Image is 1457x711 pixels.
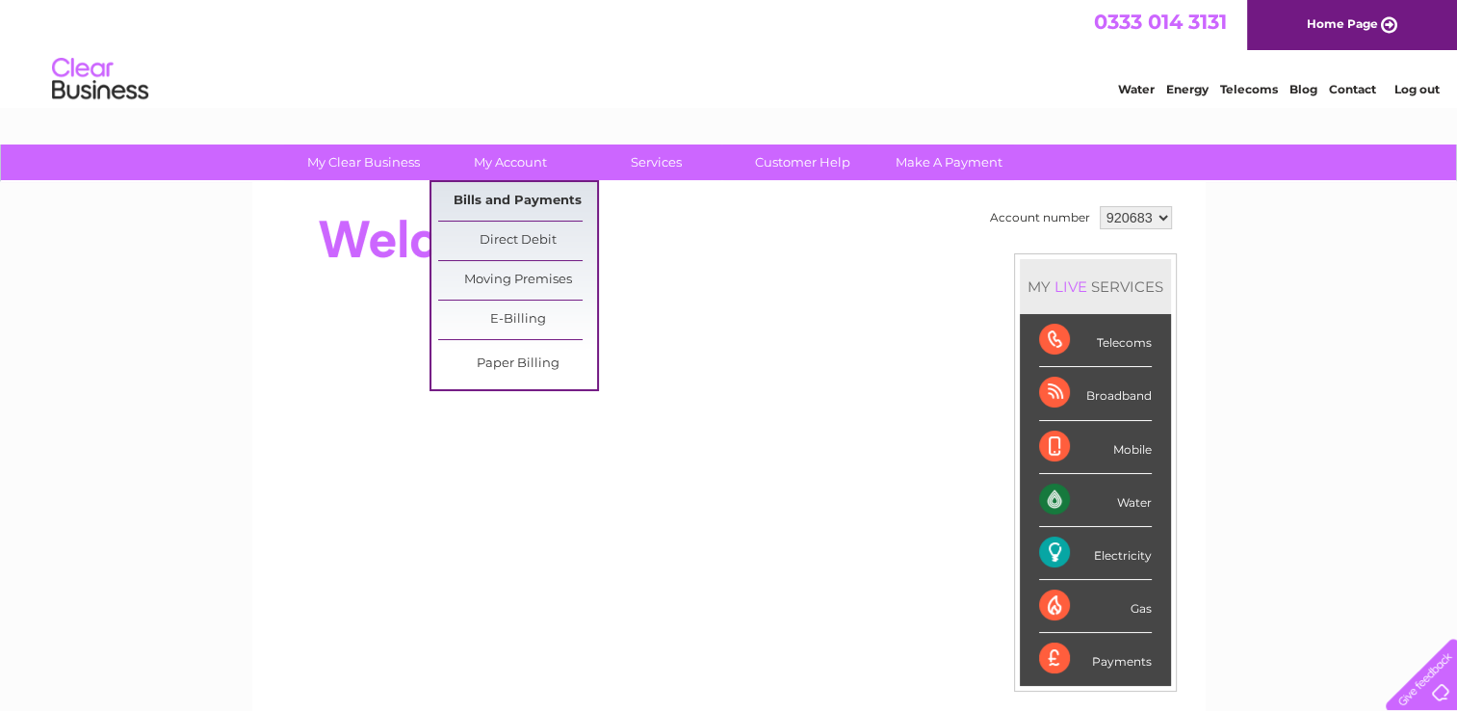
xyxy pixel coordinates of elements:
div: Clear Business is a trading name of Verastar Limited (registered in [GEOGRAPHIC_DATA] No. 3667643... [274,11,1184,93]
div: Water [1039,474,1152,527]
a: Make A Payment [870,145,1028,180]
a: Log out [1393,82,1439,96]
a: Customer Help [723,145,882,180]
td: Account number [985,201,1095,234]
a: E-Billing [438,301,597,339]
div: Electricity [1039,527,1152,580]
a: Energy [1166,82,1209,96]
a: My Account [430,145,589,180]
a: Telecoms [1220,82,1278,96]
div: Telecoms [1039,314,1152,367]
a: Direct Debit [438,222,597,260]
div: Broadband [1039,367,1152,420]
a: Paper Billing [438,345,597,383]
div: LIVE [1051,277,1091,296]
a: Blog [1289,82,1317,96]
a: Moving Premises [438,261,597,300]
a: Bills and Payments [438,182,597,221]
a: 0333 014 3131 [1094,10,1227,34]
div: Gas [1039,580,1152,633]
a: Contact [1329,82,1376,96]
div: MY SERVICES [1020,259,1171,314]
img: logo.png [51,50,149,109]
a: Services [577,145,736,180]
a: Water [1118,82,1155,96]
div: Payments [1039,633,1152,685]
div: Mobile [1039,421,1152,474]
a: My Clear Business [284,145,443,180]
